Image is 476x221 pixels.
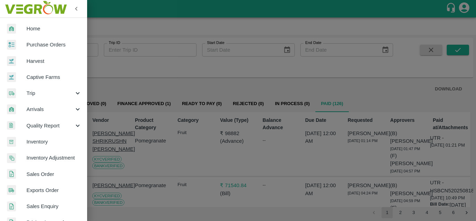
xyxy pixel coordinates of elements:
[7,24,16,34] img: whArrival
[26,154,82,162] span: Inventory Adjustment
[26,170,82,178] span: Sales Order
[7,72,16,82] img: harvest
[7,121,15,130] img: qualityReport
[26,186,82,194] span: Exports Order
[7,153,16,163] img: inventory
[26,122,74,130] span: Quality Report
[26,105,74,113] span: Arrivals
[7,169,16,179] img: sales
[26,41,82,49] span: Purchase Orders
[7,185,16,195] img: shipments
[7,40,16,50] img: reciept
[26,138,82,146] span: Inventory
[26,202,82,210] span: Sales Enquiry
[26,25,82,32] span: Home
[7,56,16,66] img: harvest
[26,89,74,97] span: Trip
[7,104,16,115] img: whArrival
[26,73,82,81] span: Captive Farms
[7,137,16,147] img: whInventory
[26,57,82,65] span: Harvest
[7,88,16,98] img: delivery
[7,201,16,212] img: sales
